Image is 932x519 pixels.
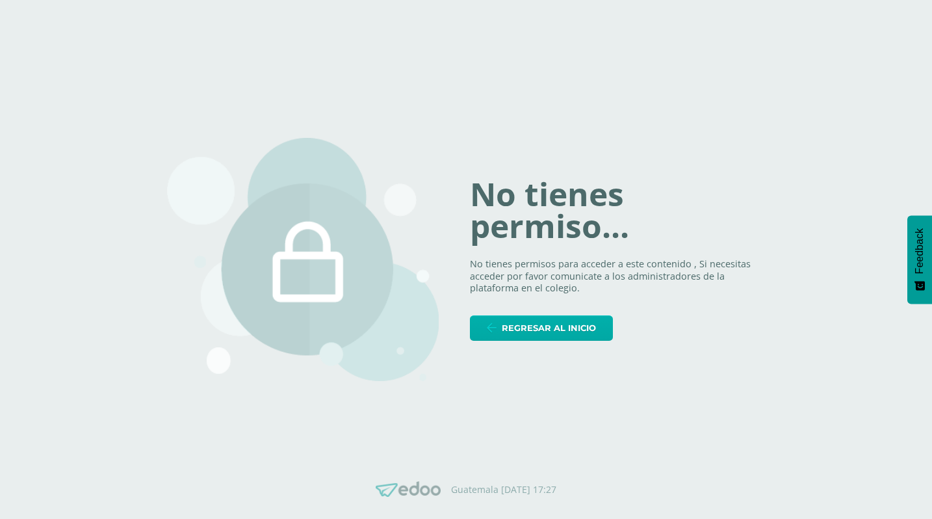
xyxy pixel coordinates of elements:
[167,138,439,381] img: 403.png
[907,215,932,304] button: Feedback - Mostrar encuesta
[376,481,441,498] img: Edoo
[451,484,556,496] p: Guatemala [DATE] 17:27
[914,228,926,274] span: Feedback
[470,315,613,341] a: Regresar al inicio
[502,316,596,340] span: Regresar al inicio
[470,178,765,243] h1: No tienes permiso...
[470,258,765,295] p: No tienes permisos para acceder a este contenido , Si necesitas acceder por favor comunicate a lo...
